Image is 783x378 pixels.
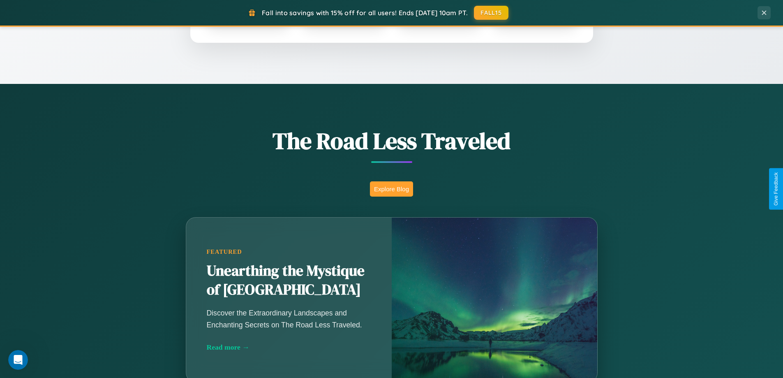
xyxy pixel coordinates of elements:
div: Give Feedback [773,172,779,206]
p: Discover the Extraordinary Landscapes and Enchanting Secrets on The Road Less Traveled. [207,307,371,330]
h1: The Road Less Traveled [145,125,638,157]
span: Fall into savings with 15% off for all users! Ends [DATE] 10am PT. [262,9,468,17]
div: Featured [207,248,371,255]
h2: Unearthing the Mystique of [GEOGRAPHIC_DATA] [207,262,371,299]
iframe: Intercom live chat [8,350,28,370]
button: FALL15 [474,6,508,20]
button: Explore Blog [370,181,413,197]
div: Read more → [207,343,371,352]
